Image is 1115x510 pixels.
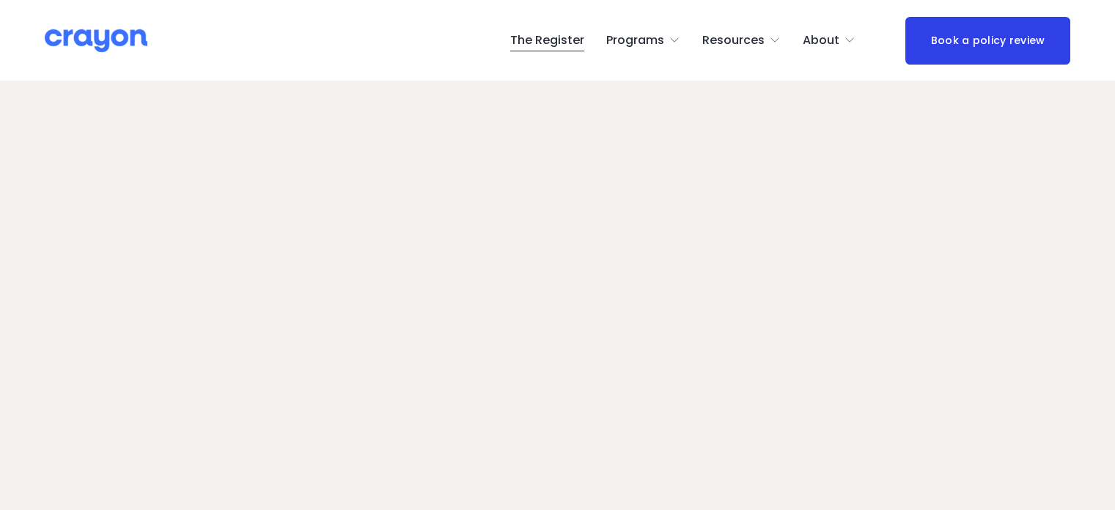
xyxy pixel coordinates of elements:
span: Resources [702,30,765,51]
span: About [803,30,839,51]
a: folder dropdown [803,29,855,52]
img: Crayon [45,28,147,54]
a: The Register [510,29,584,52]
span: Programs [606,30,664,51]
a: folder dropdown [702,29,781,52]
a: folder dropdown [606,29,680,52]
a: Book a policy review [905,17,1070,65]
